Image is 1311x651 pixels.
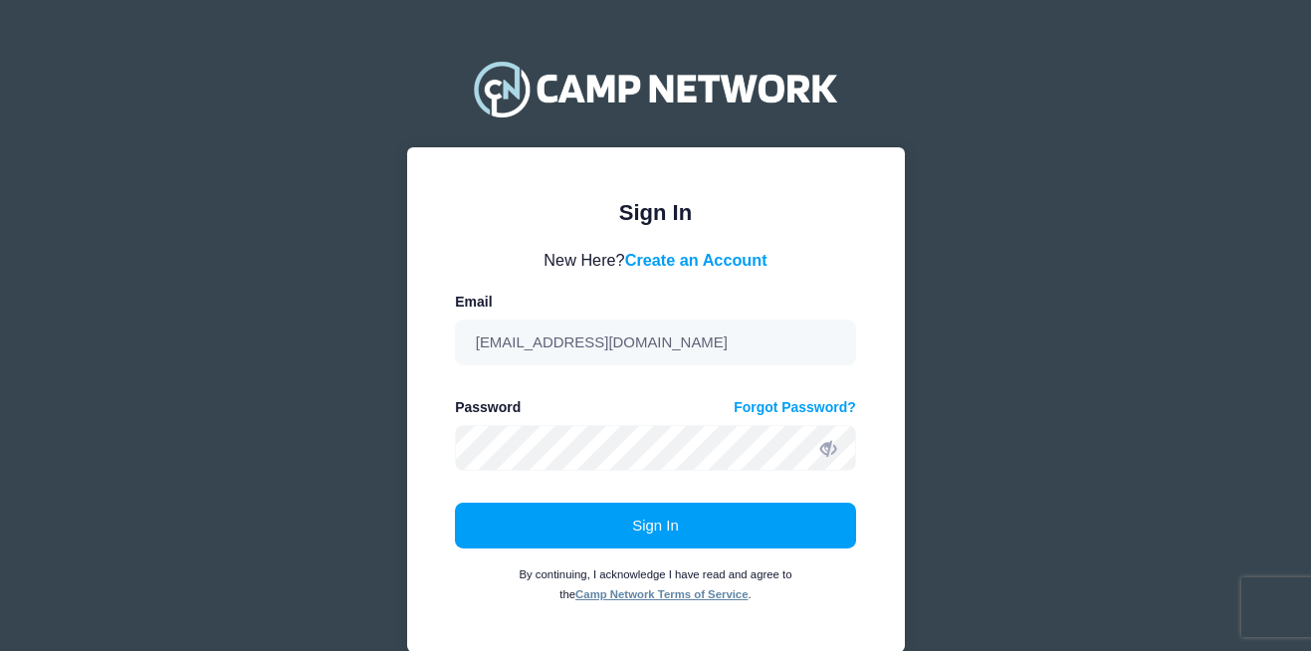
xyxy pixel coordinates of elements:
[455,196,856,229] div: Sign In
[625,251,767,269] a: Create an Account
[734,397,856,418] a: Forgot Password?
[455,503,856,548] button: Sign In
[455,397,521,418] label: Password
[519,568,791,600] small: By continuing, I acknowledge I have read and agree to the .
[465,49,845,128] img: Camp Network
[455,248,856,272] div: New Here?
[575,588,748,600] a: Camp Network Terms of Service
[455,292,492,313] label: Email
